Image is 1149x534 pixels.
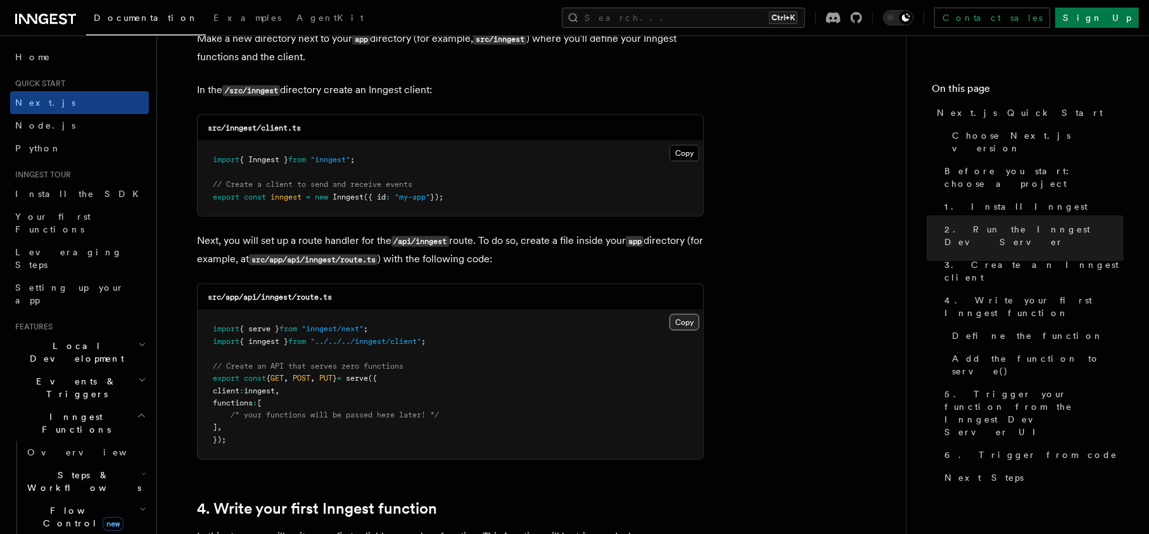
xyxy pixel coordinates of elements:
span: Next.js Quick Start [937,106,1103,119]
span: "inngest/next" [302,324,364,333]
span: Python [15,143,61,153]
span: Steps & Workflows [22,469,141,494]
span: "inngest" [310,155,350,164]
span: GET [270,374,284,383]
a: 3. Create an Inngest client [939,253,1124,289]
span: Your first Functions [15,212,91,234]
a: Contact sales [934,8,1050,28]
span: , [284,374,288,383]
span: Examples [213,13,281,23]
a: Next.js [10,91,149,114]
span: { [266,374,270,383]
span: [ [257,398,262,407]
span: = [306,193,310,201]
code: /api/inngest [391,236,449,247]
a: 5. Trigger your function from the Inngest Dev Server UI [939,383,1124,443]
a: 2. Run the Inngest Dev Server [939,218,1124,253]
span: import [213,155,239,164]
span: Features [10,322,53,332]
span: client [213,386,239,395]
a: Next Steps [939,466,1124,489]
span: import [213,337,239,346]
span: 4. Write your first Inngest function [944,294,1124,319]
a: Documentation [86,4,206,35]
span: Node.js [15,120,75,130]
span: export [213,374,239,383]
span: Next.js [15,98,75,108]
button: Copy [670,145,699,162]
button: Search...Ctrl+K [562,8,805,28]
a: Install the SDK [10,182,149,205]
span: Next Steps [944,471,1024,484]
span: Home [15,51,51,63]
span: const [244,374,266,383]
span: import [213,324,239,333]
span: } [333,374,337,383]
a: Overview [22,441,149,464]
code: src/inngest/client.ts [208,124,301,132]
span: Flow Control [22,504,139,530]
span: 5. Trigger your function from the Inngest Dev Server UI [944,388,1124,438]
span: Inngest [333,193,364,201]
a: 1. Install Inngest [939,195,1124,218]
span: }); [430,193,443,201]
span: Events & Triggers [10,375,138,400]
button: Steps & Workflows [22,464,149,499]
button: Toggle dark mode [883,10,913,25]
span: Before you start: choose a project [944,165,1124,190]
p: In the directory create an Inngest client: [197,81,704,99]
span: ; [364,324,368,333]
span: = [337,374,341,383]
span: inngest [244,386,275,395]
span: new [103,517,124,531]
span: Inngest Functions [10,410,137,436]
span: Quick start [10,79,65,89]
span: "../../../inngest/client" [310,337,421,346]
span: Inngest tour [10,170,71,180]
span: Leveraging Steps [15,247,122,270]
code: src/app/api/inngest/route.ts [208,293,332,302]
span: Define the function [952,329,1103,342]
span: Overview [27,447,158,457]
span: Choose Next.js version [952,129,1124,155]
span: : [386,193,390,201]
span: "my-app" [395,193,430,201]
span: 2. Run the Inngest Dev Server [944,223,1124,248]
code: app [352,34,370,45]
p: Next, you will set up a route handler for the route. To do so, create a file inside your director... [197,232,704,269]
a: Python [10,137,149,160]
p: Make a new directory next to your directory (for example, ) where you'll define your Inngest func... [197,30,704,66]
button: Inngest Functions [10,405,149,441]
a: Choose Next.js version [947,124,1124,160]
span: serve [346,374,368,383]
span: PUT [319,374,333,383]
code: src/app/api/inngest/route.ts [249,255,378,265]
button: Events & Triggers [10,370,149,405]
span: Documentation [94,13,198,23]
span: from [279,324,297,333]
span: ({ id [364,193,386,201]
span: , [275,386,279,395]
span: , [310,374,315,383]
a: Add the function to serve() [947,347,1124,383]
span: 3. Create an Inngest client [944,258,1124,284]
span: /* your functions will be passed here later! */ [231,411,439,420]
span: 1. Install Inngest [944,200,1088,213]
button: Local Development [10,334,149,370]
span: from [288,155,306,164]
a: Node.js [10,114,149,137]
span: ({ [368,374,377,383]
span: Local Development [10,340,138,365]
kbd: Ctrl+K [769,11,797,24]
span: Setting up your app [15,283,124,305]
code: app [626,236,644,247]
a: Leveraging Steps [10,241,149,276]
span: inngest [270,193,302,201]
a: Setting up your app [10,276,149,312]
a: 4. Write your first Inngest function [939,289,1124,324]
span: // Create a client to send and receive events [213,180,412,189]
span: const [244,193,266,201]
span: Add the function to serve() [952,352,1124,378]
button: Copy [670,314,699,331]
a: AgentKit [289,4,371,34]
